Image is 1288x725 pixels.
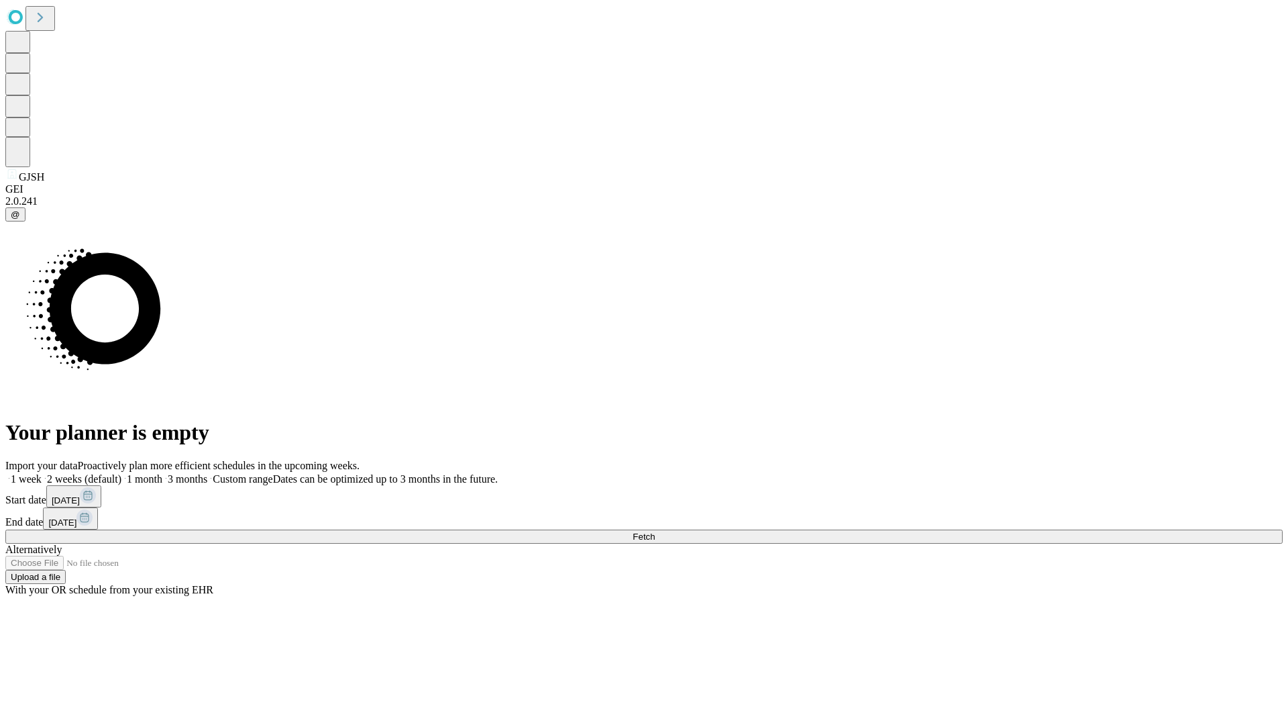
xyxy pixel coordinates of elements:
span: [DATE] [52,495,80,505]
span: [DATE] [48,518,76,528]
button: [DATE] [43,507,98,530]
div: End date [5,507,1283,530]
span: Alternatively [5,544,62,555]
span: @ [11,209,20,220]
span: 1 week [11,473,42,485]
button: Fetch [5,530,1283,544]
button: @ [5,207,25,222]
span: Custom range [213,473,272,485]
div: 2.0.241 [5,195,1283,207]
span: GJSH [19,171,44,183]
span: Import your data [5,460,78,471]
span: With your OR schedule from your existing EHR [5,584,213,595]
h1: Your planner is empty [5,420,1283,445]
span: 1 month [127,473,162,485]
div: Start date [5,485,1283,507]
span: 3 months [168,473,207,485]
span: Proactively plan more efficient schedules in the upcoming weeks. [78,460,360,471]
span: Fetch [633,532,655,542]
button: [DATE] [46,485,101,507]
div: GEI [5,183,1283,195]
span: Dates can be optimized up to 3 months in the future. [273,473,498,485]
span: 2 weeks (default) [47,473,121,485]
button: Upload a file [5,570,66,584]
